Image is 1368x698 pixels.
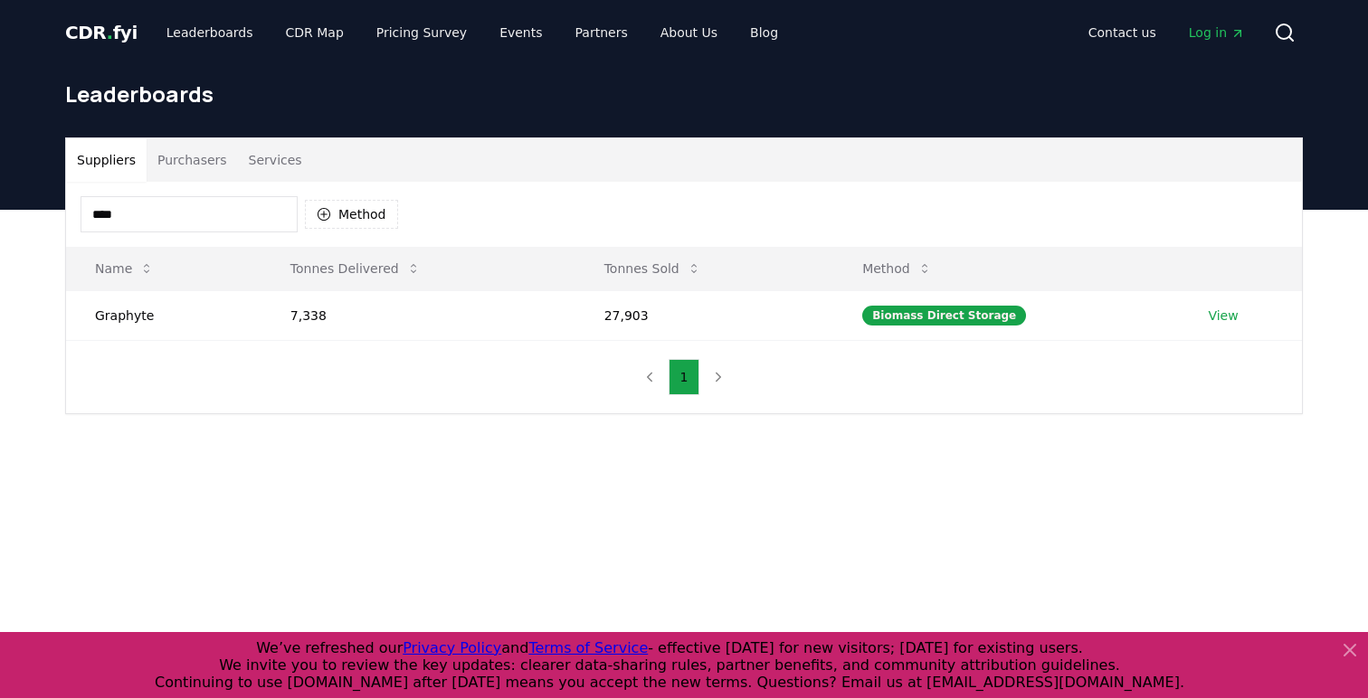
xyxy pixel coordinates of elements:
[862,306,1026,325] div: Biomass Direct Storage
[147,138,238,182] button: Purchasers
[485,16,556,49] a: Events
[1074,16,1259,49] nav: Main
[66,290,261,340] td: Graphyte
[305,200,398,229] button: Method
[276,250,435,287] button: Tonnes Delivered
[65,20,138,45] a: CDR.fyi
[669,359,700,395] button: 1
[575,290,833,340] td: 27,903
[271,16,358,49] a: CDR Map
[561,16,642,49] a: Partners
[362,16,481,49] a: Pricing Survey
[152,16,793,49] nav: Main
[261,290,575,340] td: 7,338
[590,250,716,287] button: Tonnes Sold
[65,22,138,43] span: CDR fyi
[152,16,268,49] a: Leaderboards
[1189,24,1245,42] span: Log in
[238,138,313,182] button: Services
[646,16,732,49] a: About Us
[848,250,946,287] button: Method
[1074,16,1171,49] a: Contact us
[1174,16,1259,49] a: Log in
[107,22,113,43] span: .
[66,138,147,182] button: Suppliers
[81,250,168,287] button: Name
[736,16,793,49] a: Blog
[65,80,1303,108] h1: Leaderboards
[1208,307,1238,325] a: View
